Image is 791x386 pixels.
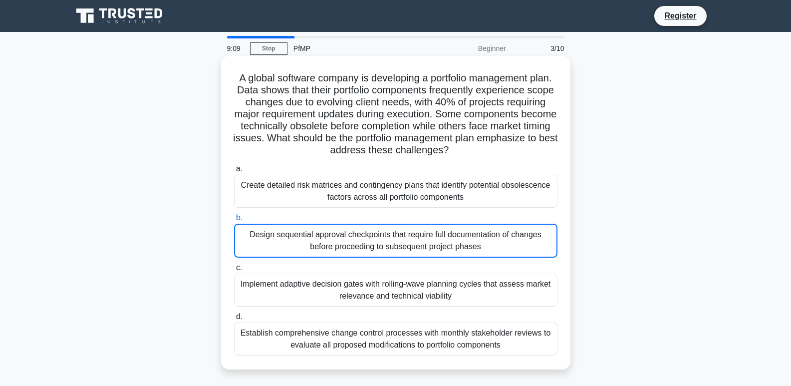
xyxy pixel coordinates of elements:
span: a. [236,164,243,173]
div: Beginner [425,38,512,58]
div: 9:09 [221,38,250,58]
div: Implement adaptive decision gates with rolling-wave planning cycles that assess market relevance ... [234,274,557,307]
a: Register [658,9,702,22]
div: PfMP [287,38,425,58]
div: Design sequential approval checkpoints that require full documentation of changes before proceedi... [234,224,557,258]
span: d. [236,312,243,321]
a: Stop [250,42,287,55]
h5: A global software company is developing a portfolio management plan. Data shows that their portfo... [233,72,558,157]
div: Create detailed risk matrices and contingency plans that identify potential obsolescence factors ... [234,175,557,208]
span: b. [236,213,243,222]
div: 3/10 [512,38,570,58]
div: Establish comprehensive change control processes with monthly stakeholder reviews to evaluate all... [234,323,557,356]
span: c. [236,263,242,272]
